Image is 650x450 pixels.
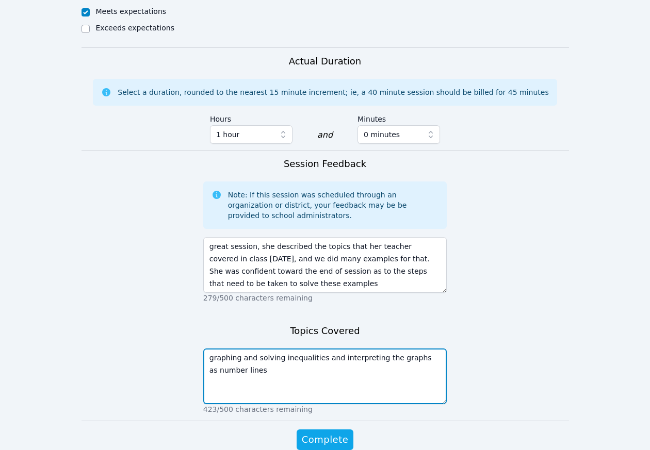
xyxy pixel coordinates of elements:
button: 1 hour [210,125,293,144]
p: 423/500 characters remaining [203,404,447,414]
h3: Session Feedback [284,157,366,171]
h3: Topics Covered [290,324,360,338]
label: Minutes [358,110,440,125]
label: Hours [210,110,293,125]
label: Exceeds expectations [96,24,174,32]
span: 1 hour [216,128,239,141]
div: Note: If this session was scheduled through an organization or district, your feedback may be be ... [228,190,439,221]
textarea: great session, she described the topics that her teacher covered in class [DATE], and we did many... [203,237,447,293]
button: Complete [297,429,353,450]
button: 0 minutes [358,125,440,144]
span: 0 minutes [364,128,400,141]
span: Complete [302,432,348,447]
p: 279/500 characters remaining [203,293,447,303]
div: and [317,129,333,141]
textarea: graphing and solving inequalities and interpreting the graphs as number lines [203,348,447,404]
label: Meets expectations [96,7,167,15]
h3: Actual Duration [289,54,361,69]
div: Select a duration, rounded to the nearest 15 minute increment; ie, a 40 minute session should be ... [118,87,548,97]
